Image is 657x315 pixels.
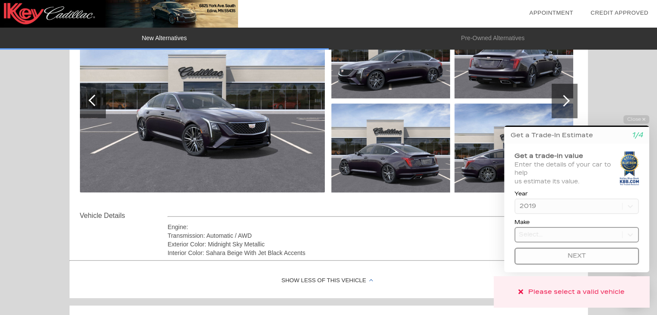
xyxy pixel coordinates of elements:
div: Transmission: Automatic / AWD [168,231,576,240]
img: 1.jpg [80,9,325,192]
img: 5.jpg [454,104,573,192]
a: Appointment [529,9,573,16]
div: Engine: [168,223,576,231]
a: Credit Approved [590,9,648,16]
img: 3.jpg [331,104,450,192]
iframe: Chat Assistance [486,108,657,315]
div: Exterior Color: Midnight Sky Metallic [168,240,576,249]
div: Vehicle Details [80,211,168,221]
div: Show Less of this Vehicle [70,264,588,298]
div: Interior Color: Sahara Beige With Jet Black Accents [168,249,576,257]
